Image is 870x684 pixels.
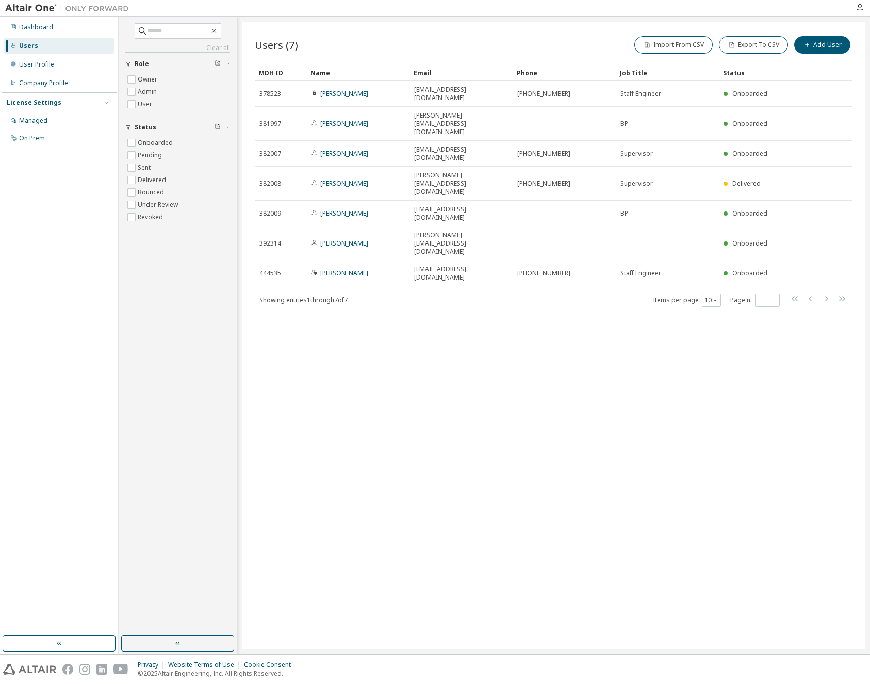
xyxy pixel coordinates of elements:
[135,60,149,68] span: Role
[138,86,159,98] label: Admin
[310,64,405,81] div: Name
[620,120,628,128] span: BP
[7,99,61,107] div: License Settings
[414,111,508,136] span: [PERSON_NAME][EMAIL_ADDRESS][DOMAIN_NAME]
[138,199,180,211] label: Under Review
[138,661,168,669] div: Privacy
[259,296,348,304] span: Showing entries 1 through 7 of 7
[320,239,368,248] a: [PERSON_NAME]
[732,179,761,188] span: Delivered
[320,179,368,188] a: [PERSON_NAME]
[259,120,281,128] span: 381997
[517,180,570,188] span: [PHONE_NUMBER]
[5,3,134,13] img: Altair One
[259,90,281,98] span: 378523
[19,117,47,125] div: Managed
[732,239,767,248] span: Onboarded
[620,150,653,158] span: Supervisor
[138,73,159,86] label: Owner
[125,53,230,75] button: Role
[620,64,715,81] div: Job Title
[19,134,45,142] div: On Prem
[414,171,508,196] span: [PERSON_NAME][EMAIL_ADDRESS][DOMAIN_NAME]
[138,137,175,149] label: Onboarded
[730,294,780,307] span: Page n.
[320,209,368,218] a: [PERSON_NAME]
[320,149,368,158] a: [PERSON_NAME]
[414,64,508,81] div: Email
[168,661,244,669] div: Website Terms of Use
[138,149,164,161] label: Pending
[138,174,168,186] label: Delivered
[259,239,281,248] span: 392314
[517,150,570,158] span: [PHONE_NUMBER]
[125,44,230,52] a: Clear all
[138,669,297,678] p: © 2025 Altair Engineering, Inc. All Rights Reserved.
[320,269,368,278] a: [PERSON_NAME]
[414,145,508,162] span: [EMAIL_ADDRESS][DOMAIN_NAME]
[259,209,281,218] span: 382009
[320,89,368,98] a: [PERSON_NAME]
[517,269,570,278] span: [PHONE_NUMBER]
[255,38,298,52] span: Users (7)
[634,36,713,54] button: Import From CSV
[113,664,128,675] img: youtube.svg
[723,64,799,81] div: Status
[414,231,508,256] span: [PERSON_NAME][EMAIL_ADDRESS][DOMAIN_NAME]
[517,64,612,81] div: Phone
[79,664,90,675] img: instagram.svg
[19,23,53,31] div: Dashboard
[517,90,570,98] span: [PHONE_NUMBER]
[620,90,661,98] span: Staff Engineer
[732,149,767,158] span: Onboarded
[19,79,68,87] div: Company Profile
[259,269,281,278] span: 444535
[3,664,56,675] img: altair_logo.svg
[732,89,767,98] span: Onboarded
[794,36,850,54] button: Add User
[19,60,54,69] div: User Profile
[215,60,221,68] span: Clear filter
[719,36,788,54] button: Export To CSV
[732,209,767,218] span: Onboarded
[414,265,508,282] span: [EMAIL_ADDRESS][DOMAIN_NAME]
[704,296,718,304] button: 10
[259,150,281,158] span: 382007
[620,180,653,188] span: Supervisor
[19,42,38,50] div: Users
[138,98,154,110] label: User
[125,116,230,139] button: Status
[244,661,297,669] div: Cookie Consent
[215,123,221,132] span: Clear filter
[732,269,767,278] span: Onboarded
[414,86,508,102] span: [EMAIL_ADDRESS][DOMAIN_NAME]
[138,161,153,174] label: Sent
[62,664,73,675] img: facebook.svg
[414,205,508,222] span: [EMAIL_ADDRESS][DOMAIN_NAME]
[620,269,661,278] span: Staff Engineer
[320,119,368,128] a: [PERSON_NAME]
[138,211,165,223] label: Revoked
[259,64,302,81] div: MDH ID
[653,294,721,307] span: Items per page
[96,664,107,675] img: linkedin.svg
[732,119,767,128] span: Onboarded
[138,186,166,199] label: Bounced
[259,180,281,188] span: 382008
[135,123,156,132] span: Status
[620,209,628,218] span: BP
